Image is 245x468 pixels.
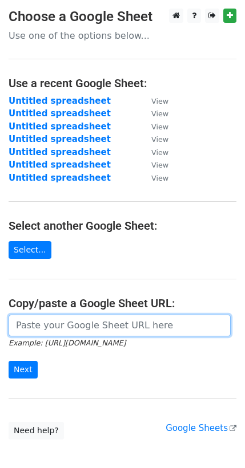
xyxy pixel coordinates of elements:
[9,147,111,157] a: Untitled spreadsheet
[9,9,236,25] h3: Choose a Google Sheet
[151,174,168,182] small: View
[9,315,231,336] input: Paste your Google Sheet URL here
[9,339,126,347] small: Example: [URL][DOMAIN_NAME]
[140,121,168,132] a: View
[151,148,168,157] small: View
[9,121,111,132] a: Untitled spreadsheet
[9,30,236,42] p: Use one of the options below...
[140,134,168,144] a: View
[9,173,111,183] a: Untitled spreadsheet
[151,161,168,169] small: View
[188,413,245,468] iframe: Chat Widget
[9,219,236,233] h4: Select another Google Sheet:
[9,108,111,119] a: Untitled spreadsheet
[140,173,168,183] a: View
[151,109,168,118] small: View
[9,134,111,144] a: Untitled spreadsheet
[9,422,64,439] a: Need help?
[9,296,236,310] h4: Copy/paste a Google Sheet URL:
[140,147,168,157] a: View
[151,135,168,144] small: View
[9,361,38,379] input: Next
[140,108,168,119] a: View
[140,160,168,170] a: View
[140,96,168,106] a: View
[9,96,111,106] a: Untitled spreadsheet
[166,423,236,433] a: Google Sheets
[151,97,168,105] small: View
[151,123,168,131] small: View
[9,241,51,259] a: Select...
[9,160,111,170] a: Untitled spreadsheet
[9,76,236,90] h4: Use a recent Google Sheet:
